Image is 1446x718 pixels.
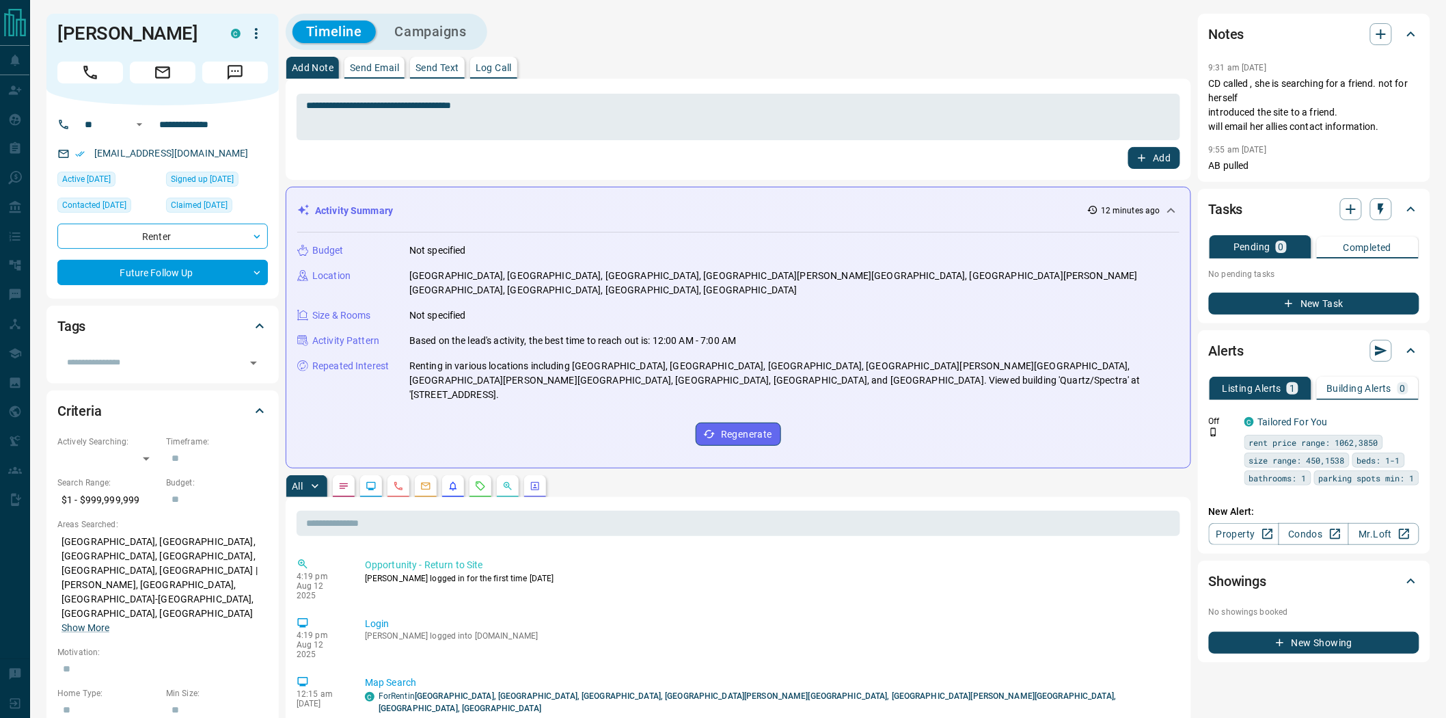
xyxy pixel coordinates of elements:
[1101,204,1160,217] p: 12 minutes ago
[57,260,268,285] div: Future Follow Up
[379,691,1116,713] a: ForRentin[GEOGRAPHIC_DATA], [GEOGRAPHIC_DATA], [GEOGRAPHIC_DATA], [GEOGRAPHIC_DATA][PERSON_NAME][...
[1279,242,1284,252] p: 0
[365,572,1175,585] p: [PERSON_NAME] logged in for the first time [DATE]
[57,477,159,489] p: Search Range:
[1319,471,1415,485] span: parking spots min: 1
[409,308,466,323] p: Not specified
[1327,384,1392,393] p: Building Alerts
[448,481,459,492] svg: Listing Alerts
[315,204,393,218] p: Activity Summary
[57,310,268,343] div: Tags
[1209,505,1419,519] p: New Alert:
[415,63,459,72] p: Send Text
[366,481,377,492] svg: Lead Browsing Activity
[365,631,1175,641] p: [PERSON_NAME] logged into [DOMAIN_NAME]
[1209,23,1244,45] h2: Notes
[292,21,376,43] button: Timeline
[57,518,268,531] p: Areas Searched:
[1209,193,1419,226] div: Tasks
[1400,384,1406,393] p: 0
[1209,145,1267,155] p: 9:55 am [DATE]
[171,172,234,186] span: Signed up [DATE]
[297,699,344,708] p: [DATE]
[297,572,344,581] p: 4:19 pm
[312,334,379,348] p: Activity Pattern
[1244,417,1254,427] div: condos.ca
[475,481,486,492] svg: Requests
[1209,570,1267,592] h2: Showings
[57,315,85,337] h2: Tags
[365,692,374,702] div: condos.ca
[420,481,431,492] svg: Emails
[1209,334,1419,367] div: Alerts
[393,481,404,492] svg: Calls
[1209,159,1419,173] p: AB pulled
[57,395,268,427] div: Criteria
[1209,606,1419,618] p: No showings booked
[297,689,344,699] p: 12:15 am
[1348,523,1419,545] a: Mr.Loft
[381,21,480,43] button: Campaigns
[94,148,249,159] a: [EMAIL_ADDRESS][DOMAIN_NAME]
[130,62,195,83] span: Email
[75,149,85,159] svg: Email Verified
[1209,340,1244,362] h2: Alerts
[1209,523,1279,545] a: Property
[57,489,159,511] p: $1 - $999,999,999
[476,63,512,72] p: Log Call
[1357,453,1400,467] span: beds: 1-1
[1279,523,1349,545] a: Condos
[1209,18,1419,51] div: Notes
[365,617,1175,631] p: Login
[244,354,263,373] button: Open
[1209,63,1267,72] p: 9:31 am [DATE]
[1209,427,1218,437] svg: Push Notification Only
[1209,565,1419,598] div: Showings
[292,481,303,491] p: All
[62,198,126,212] span: Contacted [DATE]
[1209,198,1243,220] h2: Tasks
[166,687,268,700] p: Min Size:
[502,481,513,492] svg: Opportunities
[57,23,210,44] h1: [PERSON_NAME]
[57,172,159,191] div: Tue Aug 12 2025
[1209,264,1419,284] p: No pending tasks
[312,308,371,323] p: Size & Rooms
[57,531,268,639] p: [GEOGRAPHIC_DATA], [GEOGRAPHIC_DATA], [GEOGRAPHIC_DATA], [GEOGRAPHIC_DATA], [GEOGRAPHIC_DATA], [G...
[166,477,268,489] p: Budget:
[57,436,159,448] p: Actively Searching:
[297,630,344,640] p: 4:19 pm
[312,269,351,283] p: Location
[365,676,1175,690] p: Map Search
[350,63,399,72] p: Send Email
[1249,453,1345,467] span: size range: 450,1538
[297,581,344,600] p: Aug 12 2025
[166,198,268,217] div: Fri Jul 26 2024
[297,640,344,659] p: Aug 12 2025
[312,359,389,373] p: Repeated Interest
[1209,293,1419,315] button: New Task
[62,621,109,635] button: Show More
[57,646,268,659] p: Motivation:
[1233,242,1270,252] p: Pending
[57,224,268,249] div: Renter
[297,198,1179,224] div: Activity Summary12 minutes ago
[1209,77,1419,134] p: CD called , she is searching for a friend. not for herself introduced the site to a friend. will ...
[57,687,159,700] p: Home Type:
[312,243,344,258] p: Budget
[292,63,333,72] p: Add Note
[1249,471,1307,485] span: bathrooms: 1
[202,62,268,83] span: Message
[338,481,349,492] svg: Notes
[57,400,102,422] h2: Criteria
[1209,632,1419,654] button: New Showing
[166,436,268,448] p: Timeframe:
[409,243,466,258] p: Not specified
[57,62,123,83] span: Call
[1258,416,1328,427] a: Tailored For You
[696,423,781,446] button: Regenerate
[1290,384,1295,393] p: 1
[409,269,1179,297] p: [GEOGRAPHIC_DATA], [GEOGRAPHIC_DATA], [GEOGRAPHIC_DATA], [GEOGRAPHIC_DATA][PERSON_NAME][GEOGRAPHI...
[1209,415,1236,427] p: Off
[1128,147,1180,169] button: Add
